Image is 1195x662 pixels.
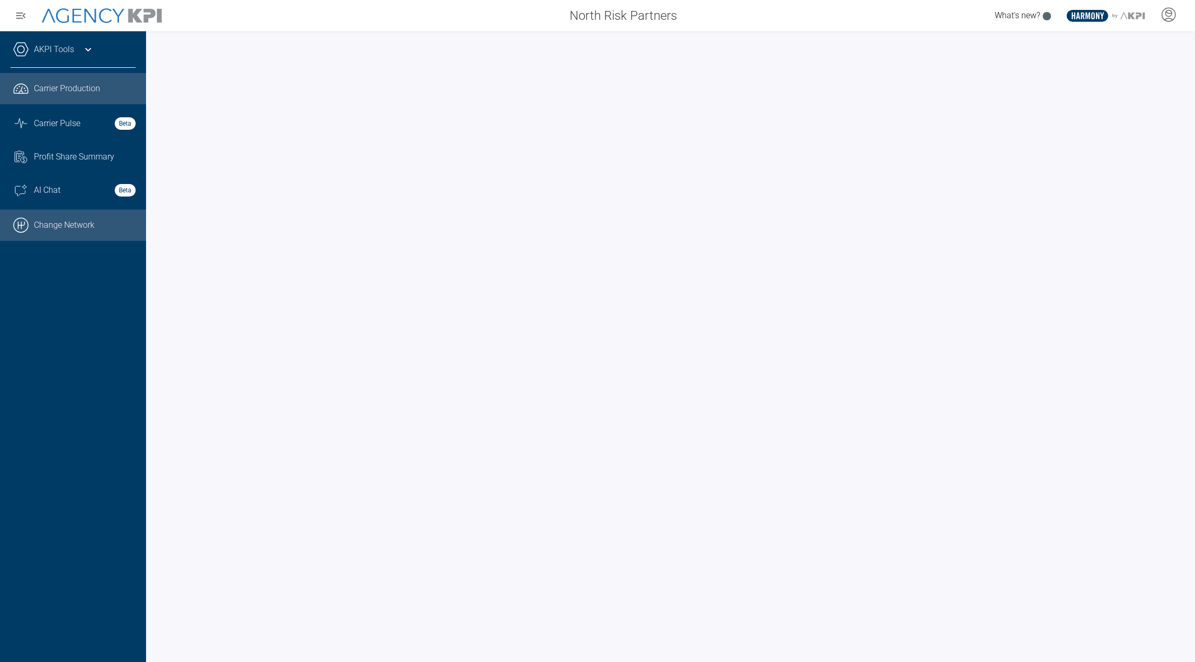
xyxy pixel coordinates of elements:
[34,82,100,95] span: Carrier Production
[34,117,80,130] span: Carrier Pulse
[115,184,136,197] strong: Beta
[570,6,677,25] span: North Risk Partners
[34,43,74,56] a: AKPI Tools
[34,151,114,163] span: Profit Share Summary
[115,117,136,130] strong: Beta
[34,184,61,197] span: AI Chat
[995,10,1040,20] span: What's new?
[42,8,162,23] img: AgencyKPI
